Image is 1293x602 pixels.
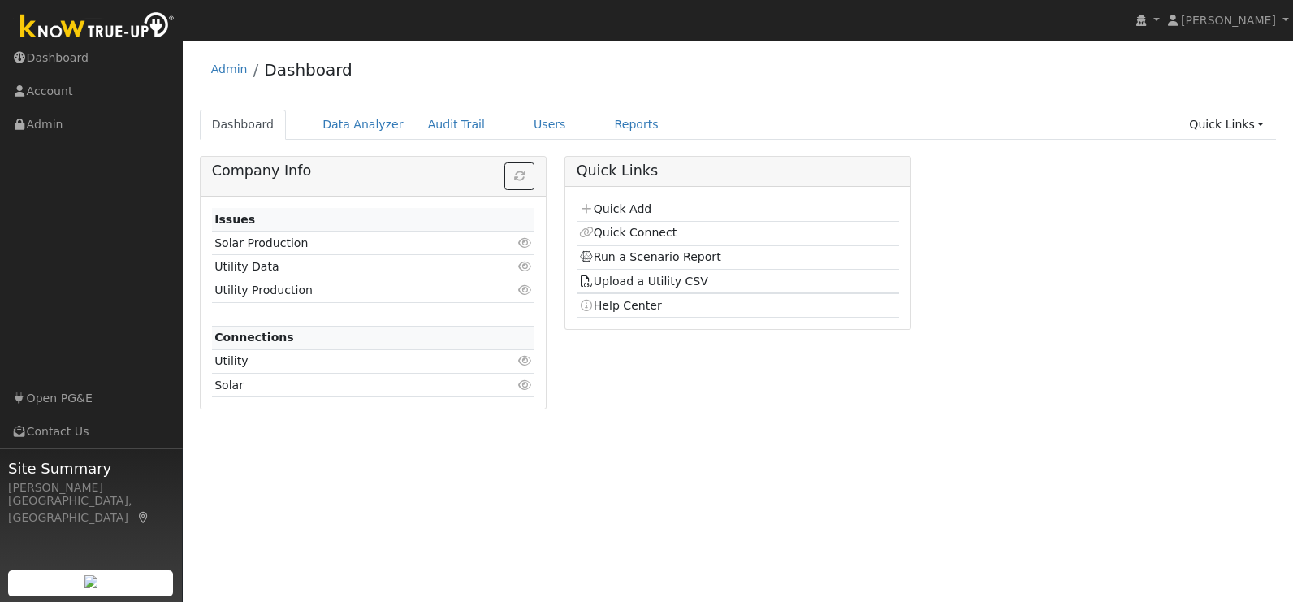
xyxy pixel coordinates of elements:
[212,255,483,279] td: Utility Data
[579,275,708,288] a: Upload a Utility CSV
[517,379,532,391] i: Click to view
[579,202,651,215] a: Quick Add
[212,374,483,397] td: Solar
[517,261,532,272] i: Click to view
[579,226,677,239] a: Quick Connect
[416,110,497,140] a: Audit Trail
[603,110,671,140] a: Reports
[200,110,287,140] a: Dashboard
[521,110,578,140] a: Users
[517,237,532,249] i: Click to view
[517,284,532,296] i: Click to view
[1177,110,1276,140] a: Quick Links
[579,299,662,312] a: Help Center
[214,331,294,344] strong: Connections
[212,349,483,373] td: Utility
[517,355,532,366] i: Click to view
[136,511,151,524] a: Map
[8,492,174,526] div: [GEOGRAPHIC_DATA], [GEOGRAPHIC_DATA]
[310,110,416,140] a: Data Analyzer
[8,479,174,496] div: [PERSON_NAME]
[264,60,352,80] a: Dashboard
[212,279,483,302] td: Utility Production
[214,213,255,226] strong: Issues
[12,9,183,45] img: Know True-Up
[579,250,721,263] a: Run a Scenario Report
[577,162,900,180] h5: Quick Links
[1181,14,1276,27] span: [PERSON_NAME]
[212,162,535,180] h5: Company Info
[212,232,483,255] td: Solar Production
[211,63,248,76] a: Admin
[8,457,174,479] span: Site Summary
[84,575,97,588] img: retrieve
